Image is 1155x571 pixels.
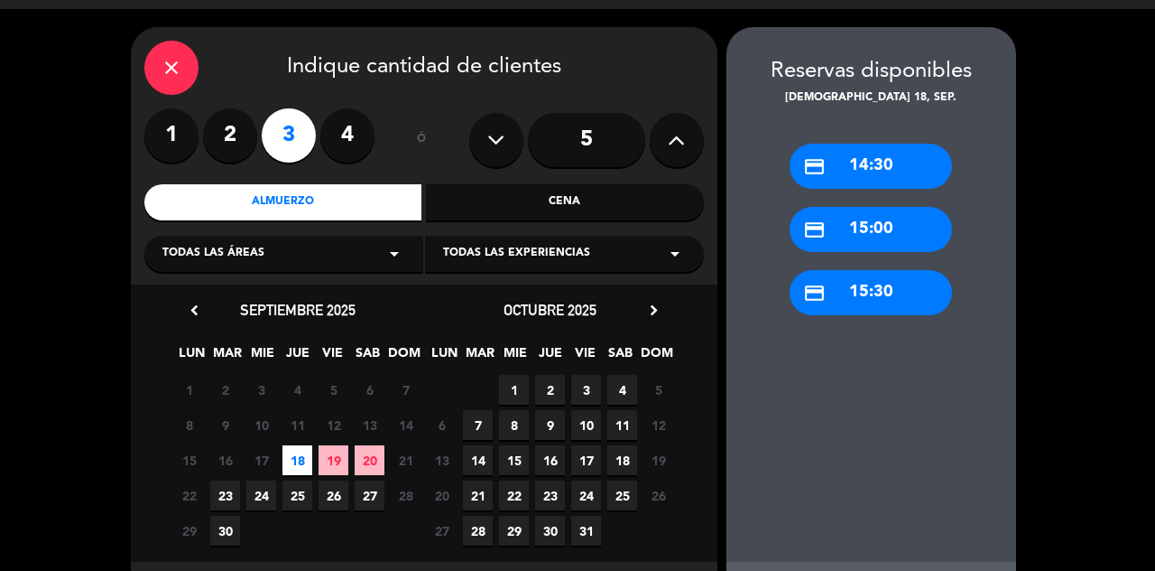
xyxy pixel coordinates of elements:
span: 10 [571,410,601,440]
i: chevron_right [644,301,663,320]
i: arrow_drop_down [664,243,686,265]
span: MIE [247,342,277,372]
span: 29 [499,516,529,546]
span: 6 [355,375,384,405]
span: 11 [282,410,312,440]
span: 27 [427,516,457,546]
span: 24 [246,481,276,510]
span: VIE [570,342,600,372]
span: DOM [388,342,418,372]
span: 3 [246,375,276,405]
span: 25 [282,481,312,510]
span: 23 [535,481,565,510]
span: LUN [177,342,207,372]
span: SAB [605,342,635,372]
span: 18 [282,445,312,475]
span: 23 [210,481,240,510]
span: 29 [174,516,204,546]
span: 2 [210,375,240,405]
span: 22 [499,481,529,510]
span: septiembre 2025 [240,301,356,319]
label: 2 [203,108,257,163]
span: 30 [535,516,565,546]
label: 4 [320,108,374,163]
span: 15 [499,445,529,475]
span: JUE [535,342,565,372]
i: credit_card [803,282,826,304]
span: 6 [427,410,457,440]
span: 1 [499,375,529,405]
span: VIE [318,342,347,372]
i: credit_card [803,155,826,178]
span: 4 [607,375,637,405]
span: 19 [643,445,673,475]
div: Cena [426,184,704,220]
span: 21 [391,445,420,475]
span: 4 [282,375,312,405]
span: 9 [210,410,240,440]
span: 16 [210,445,240,475]
span: SAB [353,342,383,372]
span: 24 [571,481,601,510]
i: arrow_drop_down [383,243,405,265]
i: credit_card [803,219,826,241]
div: Reservas disponibles [726,54,1016,89]
span: 13 [355,410,384,440]
span: 20 [355,445,384,475]
span: 28 [463,516,493,546]
span: LUN [430,342,459,372]
span: JUE [282,342,312,372]
span: 21 [463,481,493,510]
div: 15:30 [790,270,952,315]
span: 12 [643,410,673,440]
span: 19 [319,445,348,475]
span: 16 [535,445,565,475]
label: 3 [262,108,316,163]
span: 8 [174,410,204,440]
span: 28 [391,481,420,510]
span: 26 [319,481,348,510]
span: 22 [174,481,204,510]
span: 1 [174,375,204,405]
span: MAR [465,342,494,372]
span: 7 [391,375,420,405]
span: MIE [500,342,530,372]
span: 2 [535,375,565,405]
span: 30 [210,516,240,546]
span: 9 [535,410,565,440]
div: 15:00 [790,207,952,252]
div: Almuerzo [144,184,422,220]
span: DOM [641,342,670,372]
span: 20 [427,481,457,510]
i: chevron_left [185,301,204,320]
div: Indique cantidad de clientes [144,41,704,95]
span: 3 [571,375,601,405]
span: 31 [571,516,601,546]
span: MAR [212,342,242,372]
div: [DEMOGRAPHIC_DATA] 18, sep. [726,89,1016,108]
span: 15 [174,445,204,475]
span: Todas las experiencias [443,245,590,263]
span: octubre 2025 [504,301,596,319]
i: close [161,57,182,79]
span: 7 [463,410,493,440]
span: 14 [391,410,420,440]
span: Todas las áreas [162,245,264,263]
div: 14:30 [790,144,952,189]
span: 26 [643,481,673,510]
span: 13 [427,445,457,475]
span: 27 [355,481,384,510]
label: 1 [144,108,199,163]
span: 5 [319,375,348,405]
span: 10 [246,410,276,440]
span: 14 [463,445,493,475]
span: 8 [499,410,529,440]
span: 25 [607,481,637,510]
span: 12 [319,410,348,440]
span: 18 [607,445,637,475]
span: 17 [246,445,276,475]
span: 11 [607,410,637,440]
span: 5 [643,375,673,405]
div: ó [393,108,451,172]
span: 17 [571,445,601,475]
